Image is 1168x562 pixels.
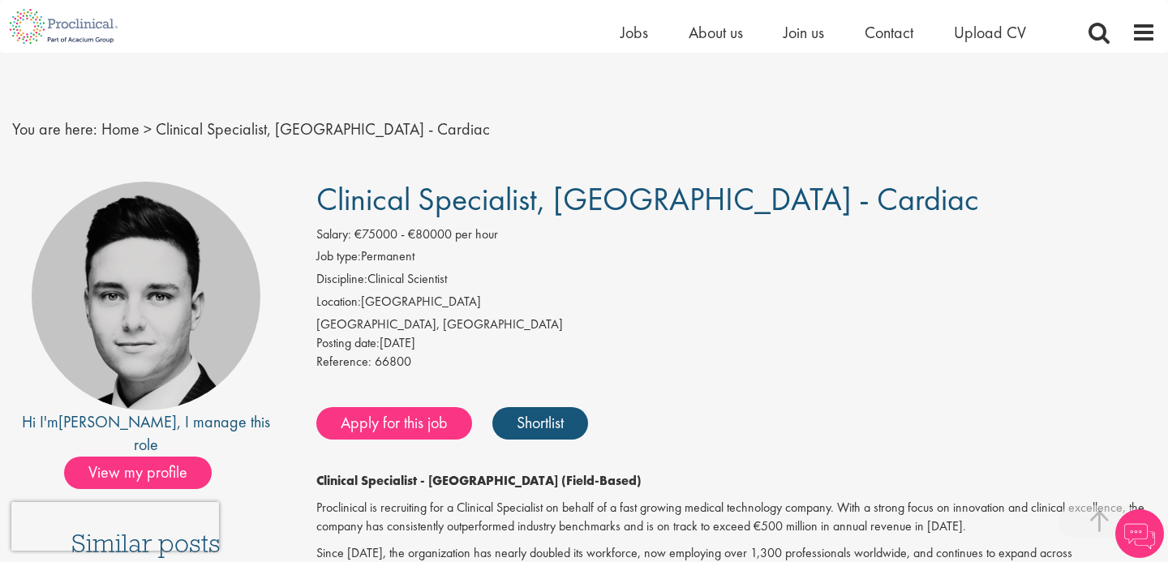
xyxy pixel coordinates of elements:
li: Permanent [316,247,1156,270]
span: Clinical Specialist, [GEOGRAPHIC_DATA] - Cardiac [316,178,979,220]
label: Reference: [316,353,371,371]
a: Upload CV [954,22,1026,43]
span: Clinical Specialist, [GEOGRAPHIC_DATA] - Cardiac [156,118,490,139]
a: [PERSON_NAME] [58,411,177,432]
span: View my profile [64,457,212,489]
a: About us [689,22,743,43]
a: Contact [865,22,913,43]
label: Job type: [316,247,361,266]
span: €75000 - €80000 per hour [354,225,498,242]
a: breadcrumb link [101,118,140,139]
li: [GEOGRAPHIC_DATA] [316,293,1156,315]
div: [GEOGRAPHIC_DATA], [GEOGRAPHIC_DATA] [316,315,1156,334]
div: Hi I'm , I manage this role [12,410,280,457]
a: Join us [784,22,824,43]
label: Discipline: [316,270,367,289]
p: Proclinical is recruiting for a Clinical Specialist on behalf of a fast growing medical technolog... [316,499,1156,536]
a: Apply for this job [316,407,472,440]
img: imeage of recruiter Connor Lynes [32,182,260,410]
span: > [144,118,152,139]
a: Shortlist [492,407,588,440]
label: Location: [316,293,361,311]
span: 66800 [375,353,411,370]
label: Salary: [316,225,351,244]
div: [DATE] [316,334,1156,353]
a: View my profile [64,460,228,481]
li: Clinical Scientist [316,270,1156,293]
strong: Clinical Specialist - [GEOGRAPHIC_DATA] (Field-Based) [316,472,642,489]
img: Chatbot [1115,509,1164,558]
iframe: reCAPTCHA [11,502,219,551]
span: Posting date: [316,334,380,351]
a: Jobs [620,22,648,43]
span: You are here: [12,118,97,139]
